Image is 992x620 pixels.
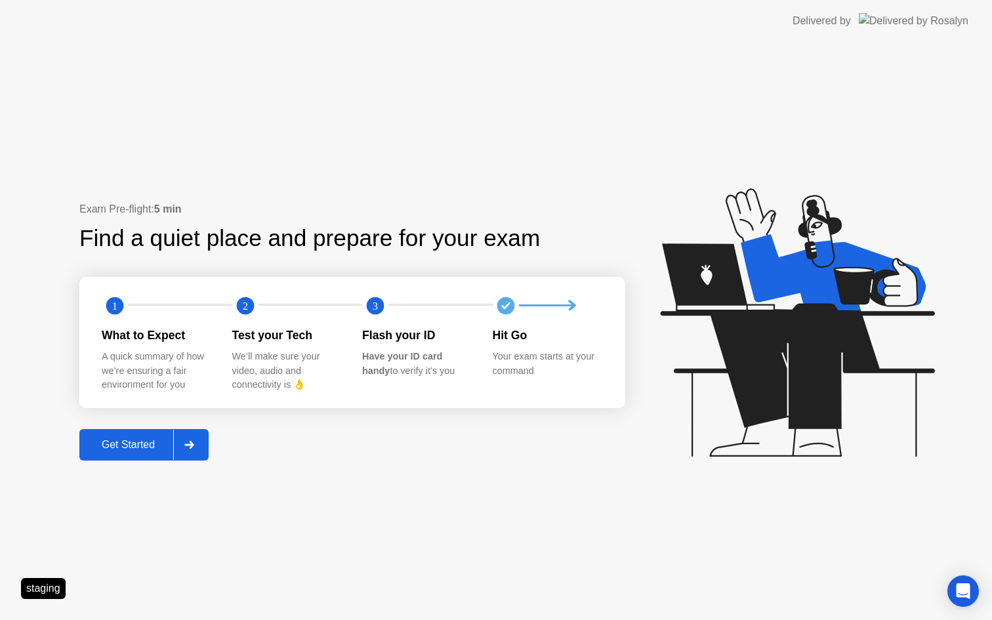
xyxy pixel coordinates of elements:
[362,351,442,376] b: Have your ID card handy
[947,575,979,607] div: Open Intercom Messenger
[362,350,472,378] div: to verify it’s you
[362,327,472,344] div: Flash your ID
[79,201,625,217] div: Exam Pre-flight:
[793,13,851,29] div: Delivered by
[242,299,247,312] text: 2
[83,439,173,451] div: Get Started
[373,299,378,312] text: 3
[859,13,968,28] img: Delivered by Rosalyn
[79,221,542,256] div: Find a quiet place and prepare for your exam
[232,327,342,344] div: Test your Tech
[79,429,209,461] button: Get Started
[112,299,117,312] text: 1
[154,203,182,215] b: 5 min
[102,350,211,392] div: A quick summary of how we’re ensuring a fair environment for you
[102,327,211,344] div: What to Expect
[21,578,66,599] div: staging
[493,327,602,344] div: Hit Go
[232,350,342,392] div: We’ll make sure your video, audio and connectivity is 👌
[493,350,602,378] div: Your exam starts at your command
